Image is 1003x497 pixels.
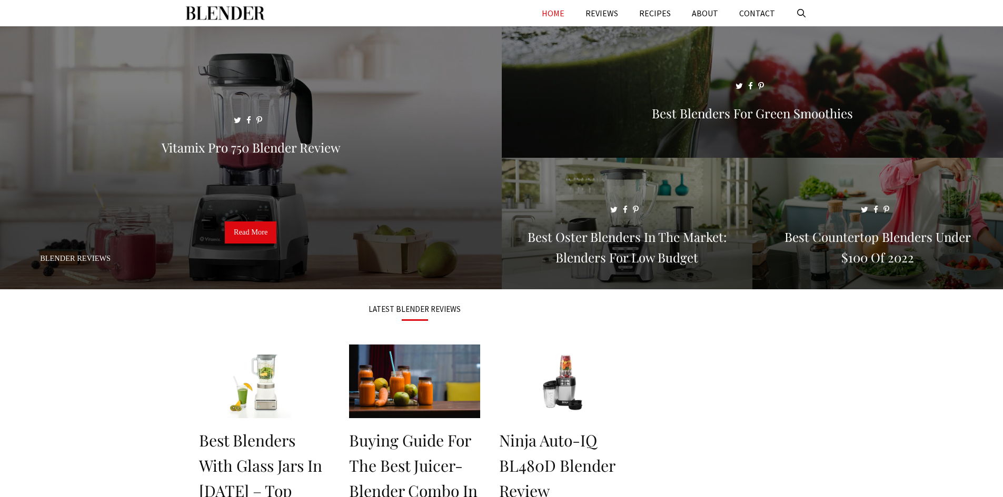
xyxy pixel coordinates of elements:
a: Read More [225,221,276,244]
a: Blender Reviews [40,254,111,262]
img: Best Blenders With Glass Jars In 2022 – Top Picks & Reviews [199,344,330,418]
h3: LATEST BLENDER REVIEWS [199,305,631,313]
a: Best Oster Blenders in the Market: Blenders for Low Budget [502,277,752,287]
img: Buying Guide for the Best Juicer-Blender Combo in 2022 [349,344,480,418]
a: Best Countertop Blenders Under $100 of 2022 [752,277,1003,287]
img: Ninja Auto-iQ BL480D Blender Review [499,344,630,418]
